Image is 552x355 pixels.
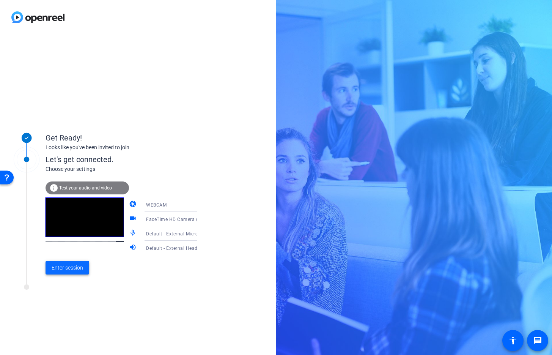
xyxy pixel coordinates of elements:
span: FaceTime HD Camera (3A71:F4B5) [146,216,224,222]
div: Looks like you've been invited to join [46,144,197,151]
mat-icon: message [533,336,542,345]
div: Let's get connected. [46,154,213,165]
mat-icon: mic_none [129,229,138,238]
mat-icon: volume_up [129,243,138,252]
mat-icon: videocam [129,215,138,224]
mat-icon: info [49,183,58,192]
span: Default - External Microphone (Built-in) [146,230,232,237]
mat-icon: accessibility [508,336,517,345]
button: Enter session [46,261,89,275]
span: Enter session [52,264,83,272]
span: Test your audio and video [59,185,112,191]
span: WEBCAM [146,202,167,208]
mat-icon: camera [129,200,138,209]
div: Choose your settings [46,165,213,173]
div: Get Ready! [46,132,197,144]
span: Default - External Headphones (Built-in) [146,245,234,251]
